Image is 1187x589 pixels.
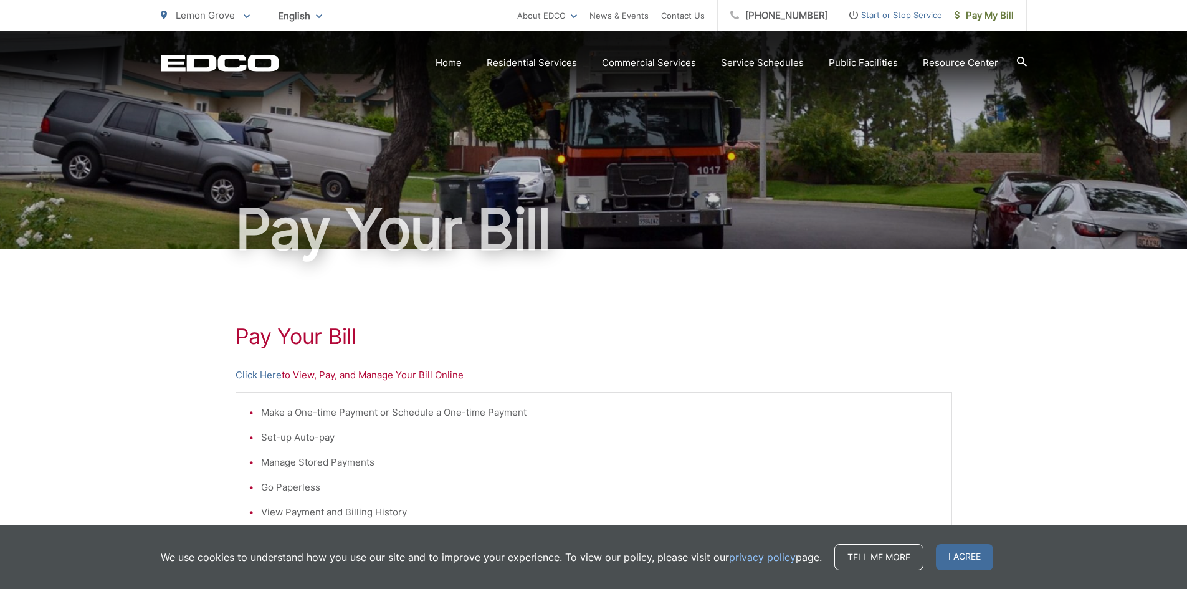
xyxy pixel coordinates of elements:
[517,8,577,23] a: About EDCO
[161,54,279,72] a: EDCD logo. Return to the homepage.
[923,55,998,70] a: Resource Center
[834,544,923,570] a: Tell me more
[236,368,282,383] a: Click Here
[269,5,331,27] span: English
[261,430,939,445] li: Set-up Auto-pay
[161,550,822,565] p: We use cookies to understand how you use our site and to improve your experience. To view our pol...
[589,8,649,23] a: News & Events
[261,505,939,520] li: View Payment and Billing History
[661,8,705,23] a: Contact Us
[487,55,577,70] a: Residential Services
[436,55,462,70] a: Home
[721,55,804,70] a: Service Schedules
[829,55,898,70] a: Public Facilities
[261,455,939,470] li: Manage Stored Payments
[955,8,1014,23] span: Pay My Bill
[161,198,1027,261] h1: Pay Your Bill
[236,324,952,349] h1: Pay Your Bill
[176,9,235,21] span: Lemon Grove
[236,368,952,383] p: to View, Pay, and Manage Your Bill Online
[261,405,939,420] li: Make a One-time Payment or Schedule a One-time Payment
[729,550,796,565] a: privacy policy
[602,55,696,70] a: Commercial Services
[261,480,939,495] li: Go Paperless
[936,544,993,570] span: I agree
